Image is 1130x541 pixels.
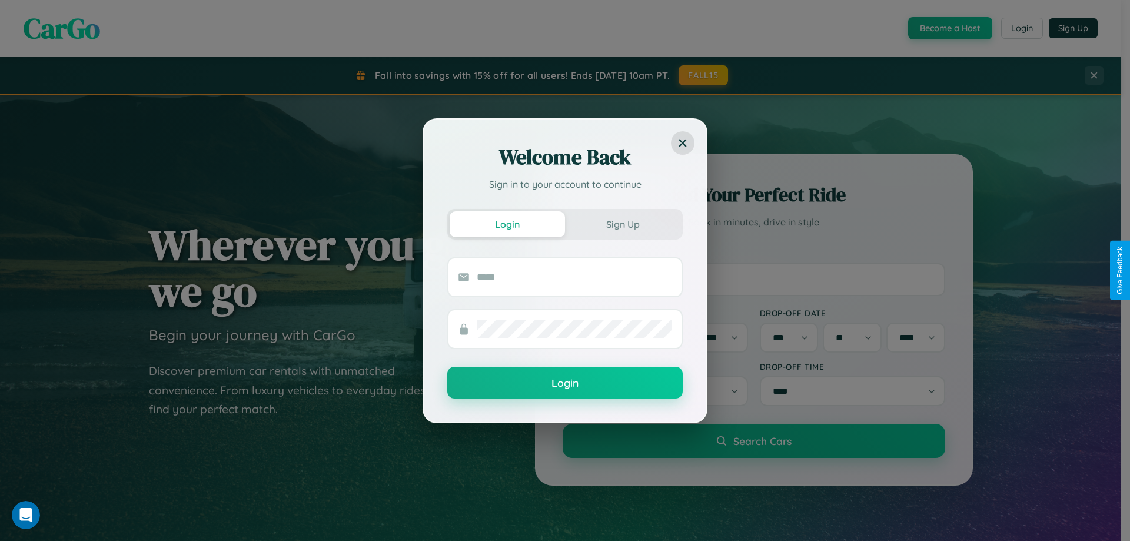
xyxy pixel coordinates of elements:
[12,501,40,529] iframe: Intercom live chat
[565,211,680,237] button: Sign Up
[1116,247,1124,294] div: Give Feedback
[447,143,683,171] h2: Welcome Back
[447,367,683,399] button: Login
[447,177,683,191] p: Sign in to your account to continue
[450,211,565,237] button: Login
